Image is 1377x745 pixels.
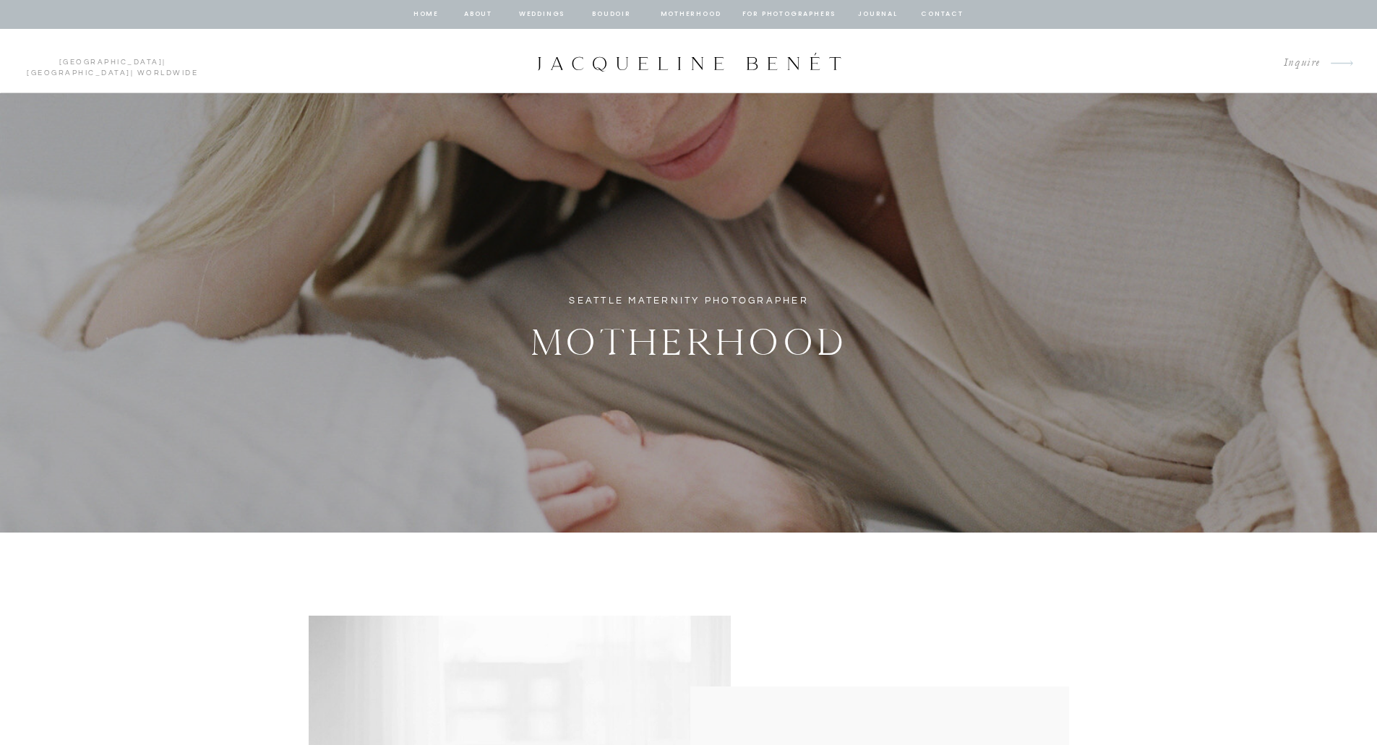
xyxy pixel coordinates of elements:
[661,8,721,21] a: Motherhood
[27,69,131,77] a: [GEOGRAPHIC_DATA]
[59,59,163,66] a: [GEOGRAPHIC_DATA]
[856,8,901,21] a: journal
[919,8,966,21] a: contact
[20,57,205,66] p: | | Worldwide
[463,8,494,21] a: about
[1272,53,1321,73] a: Inquire
[518,8,567,21] a: Weddings
[591,8,632,21] a: BOUDOIR
[458,313,920,363] h2: Motherhood
[554,293,824,309] h1: Seattle Maternity Photographer
[413,8,440,21] a: home
[742,8,836,21] a: for photographers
